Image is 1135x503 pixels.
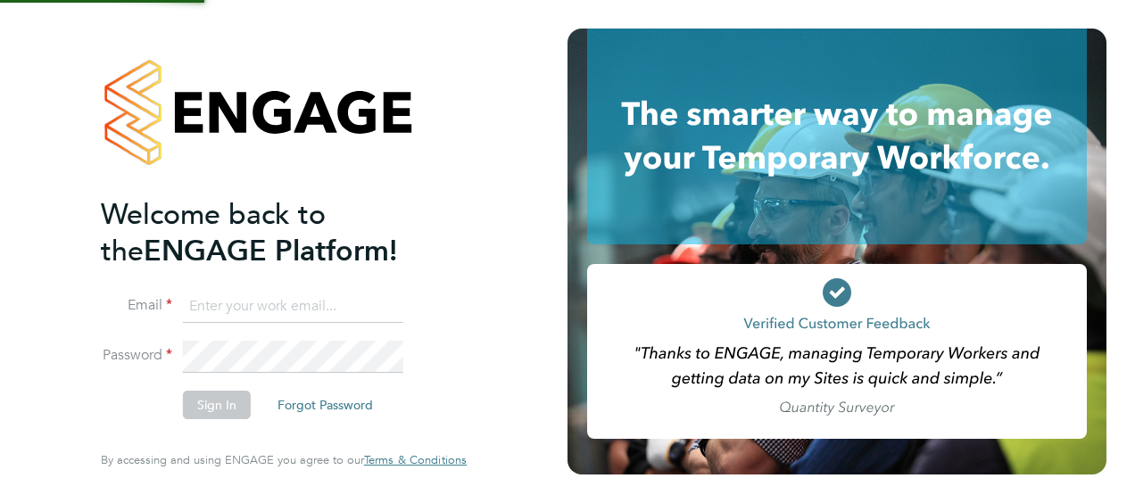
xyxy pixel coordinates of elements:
button: Sign In [183,391,251,419]
input: Enter your work email... [183,291,403,323]
span: Welcome back to the [101,197,326,268]
label: Password [101,346,172,365]
a: Terms & Conditions [364,453,467,467]
span: By accessing and using ENGAGE you agree to our [101,452,467,467]
span: Terms & Conditions [364,452,467,467]
button: Forgot Password [263,391,387,419]
label: Email [101,296,172,315]
h2: ENGAGE Platform! [101,196,449,269]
